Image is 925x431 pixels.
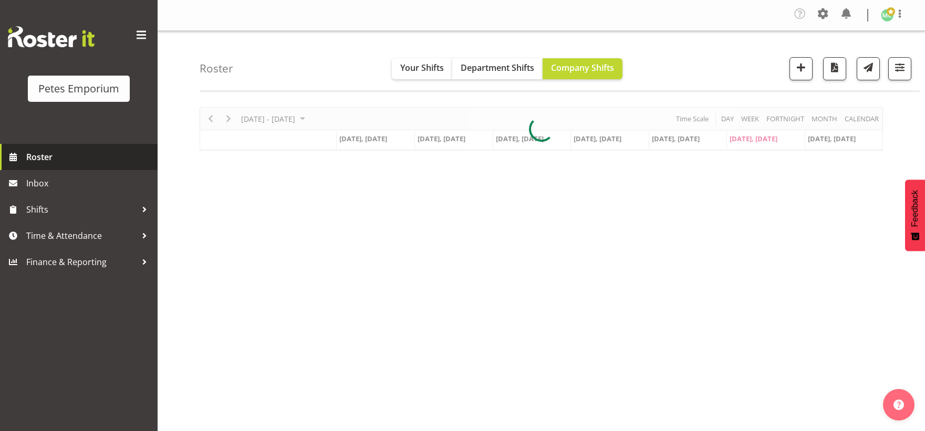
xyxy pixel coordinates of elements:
[543,58,622,79] button: Company Shifts
[823,57,846,80] button: Download a PDF of the roster according to the set date range.
[400,62,444,73] span: Your Shifts
[8,26,95,47] img: Rosterit website logo
[200,62,233,75] h4: Roster
[26,175,152,191] span: Inbox
[26,228,137,244] span: Time & Attendance
[26,149,152,165] span: Roster
[551,62,614,73] span: Company Shifts
[461,62,534,73] span: Department Shifts
[26,254,137,270] span: Finance & Reporting
[893,400,904,410] img: help-xxl-2.png
[881,9,893,22] img: melissa-cowen2635.jpg
[905,180,925,251] button: Feedback - Show survey
[857,57,880,80] button: Send a list of all shifts for the selected filtered period to all rostered employees.
[26,202,137,217] span: Shifts
[452,58,543,79] button: Department Shifts
[910,190,920,227] span: Feedback
[38,81,119,97] div: Petes Emporium
[888,57,911,80] button: Filter Shifts
[789,57,813,80] button: Add a new shift
[392,58,452,79] button: Your Shifts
